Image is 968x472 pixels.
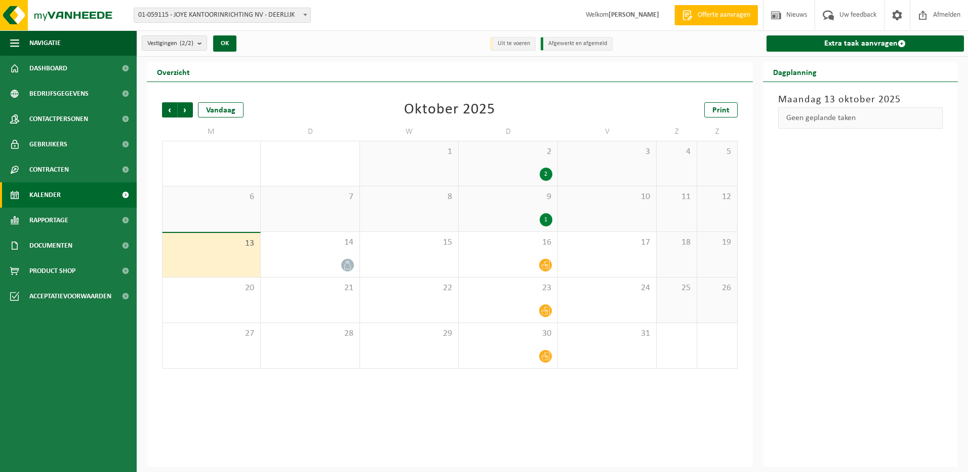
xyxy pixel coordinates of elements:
span: Kalender [29,182,61,208]
li: Afgewerkt en afgemeld [541,37,613,51]
span: Bedrijfsgegevens [29,81,89,106]
a: Offerte aanvragen [674,5,758,25]
span: 7 [266,191,354,203]
td: M [162,123,261,141]
span: 01-059115 - JOYE KANTOORINRICHTING NV - DEERLIJK [134,8,310,22]
span: 1 [365,146,453,158]
span: 18 [662,237,692,248]
span: Dashboard [29,56,67,81]
h3: Maandag 13 oktober 2025 [778,92,943,107]
span: Documenten [29,233,72,258]
h2: Overzicht [147,62,200,82]
a: Extra taak aanvragen [767,35,964,52]
span: 28 [266,328,354,339]
span: 23 [464,283,552,294]
span: 9 [464,191,552,203]
span: 5 [702,146,732,158]
td: W [360,123,459,141]
div: 1 [540,213,552,226]
span: Offerte aanvragen [695,10,753,20]
span: 14 [266,237,354,248]
div: Vandaag [198,102,244,117]
div: Geen geplande taken [778,107,943,129]
span: 12 [702,191,732,203]
span: Contracten [29,157,69,182]
strong: [PERSON_NAME] [609,11,659,19]
li: Uit te voeren [490,37,536,51]
span: 25 [662,283,692,294]
span: 21 [266,283,354,294]
span: 24 [563,283,651,294]
count: (2/2) [180,40,193,47]
span: Rapportage [29,208,68,233]
span: 20 [168,283,255,294]
span: 3 [563,146,651,158]
span: Volgende [178,102,193,117]
td: V [558,123,657,141]
td: Z [697,123,738,141]
td: Z [657,123,697,141]
span: 27 [168,328,255,339]
span: 19 [702,237,732,248]
span: Product Shop [29,258,75,284]
span: 2 [464,146,552,158]
span: 29 [365,328,453,339]
span: 11 [662,191,692,203]
span: 26 [702,283,732,294]
span: 10 [563,191,651,203]
div: 2 [540,168,552,181]
a: Print [704,102,738,117]
span: 16 [464,237,552,248]
span: 15 [365,237,453,248]
span: Vorige [162,102,177,117]
span: 31 [563,328,651,339]
span: 6 [168,191,255,203]
button: OK [213,35,236,52]
span: 8 [365,191,453,203]
h2: Dagplanning [763,62,827,82]
span: 01-059115 - JOYE KANTOORINRICHTING NV - DEERLIJK [134,8,311,23]
span: 30 [464,328,552,339]
button: Vestigingen(2/2) [142,35,207,51]
span: Acceptatievoorwaarden [29,284,111,309]
span: Contactpersonen [29,106,88,132]
span: 17 [563,237,651,248]
span: 22 [365,283,453,294]
div: Oktober 2025 [404,102,495,117]
span: 4 [662,146,692,158]
td: D [261,123,359,141]
span: Navigatie [29,30,61,56]
span: 13 [168,238,255,249]
span: Print [712,106,730,114]
td: D [459,123,557,141]
span: Vestigingen [147,36,193,51]
span: Gebruikers [29,132,67,157]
